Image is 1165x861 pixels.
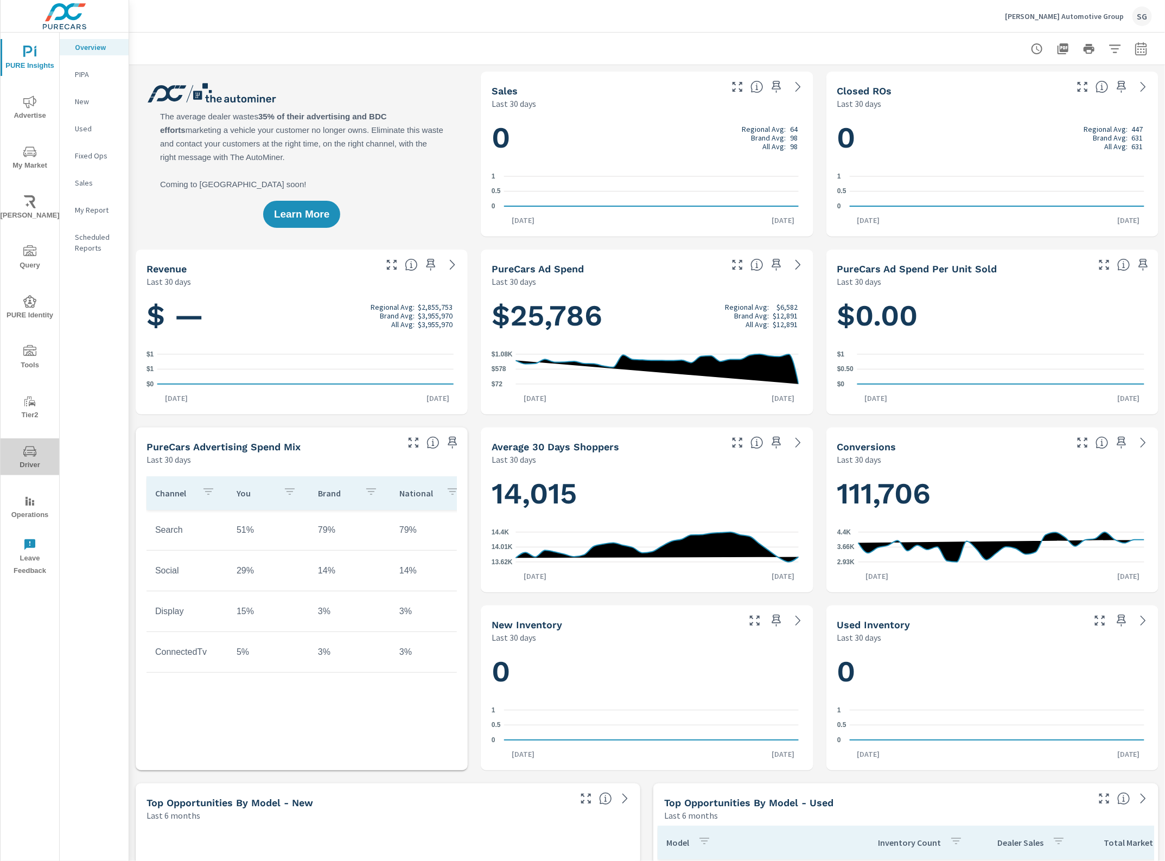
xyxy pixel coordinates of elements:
[837,706,841,714] text: 1
[492,736,495,744] text: 0
[492,558,513,566] text: 13.62K
[147,598,228,625] td: Display
[4,195,56,222] span: [PERSON_NAME]
[228,516,309,544] td: 51%
[492,97,536,110] p: Last 30 days
[729,256,746,273] button: Make Fullscreen
[4,395,56,422] span: Tier2
[157,393,195,404] p: [DATE]
[418,303,453,311] p: $2,855,753
[837,475,1148,512] h1: 111,706
[418,311,453,320] p: $3,955,970
[492,619,562,630] h5: New Inventory
[616,790,634,807] a: See more details in report
[837,188,846,195] text: 0.5
[492,475,802,512] h1: 14,015
[371,303,415,311] p: Regional Avg:
[1135,790,1152,807] a: See more details in report
[147,809,200,822] p: Last 6 months
[492,453,536,466] p: Last 30 days
[391,639,472,666] td: 3%
[237,488,275,499] p: You
[599,792,612,805] span: Find the biggest opportunities within your model lineup by seeing how each model is selling in yo...
[391,557,472,584] td: 14%
[4,445,56,471] span: Driver
[837,619,911,630] h5: Used Inventory
[4,46,56,72] span: PURE Insights
[1052,38,1074,60] button: "Export Report to PDF"
[790,612,807,629] a: See more details in report
[492,275,536,288] p: Last 30 days
[492,380,502,388] text: $72
[837,97,882,110] p: Last 30 days
[837,202,841,210] text: 0
[492,706,495,714] text: 1
[1135,256,1152,273] span: Save this to your personalized report
[147,275,191,288] p: Last 30 days
[1117,792,1130,805] span: Find the biggest opportunities within your model lineup by seeing how each model is selling in yo...
[850,215,888,226] p: [DATE]
[147,297,457,334] h1: $ —
[750,80,763,93] span: Number of vehicles sold by the dealership over the selected date range. [Source: This data is sou...
[752,133,786,142] p: Brand Avg:
[1091,612,1109,629] button: Make Fullscreen
[850,749,888,760] p: [DATE]
[4,95,56,122] span: Advertise
[492,297,802,334] h1: $25,786
[1104,142,1128,151] p: All Avg:
[773,311,798,320] p: $12,891
[768,434,785,451] span: Save this to your personalized report
[750,258,763,271] span: Total cost of media for all PureCars channels for the selected dealership group over the selected...
[492,119,802,156] h1: 0
[837,453,882,466] p: Last 30 days
[1113,612,1130,629] span: Save this to your personalized report
[4,495,56,521] span: Operations
[1110,393,1148,404] p: [DATE]
[837,173,841,180] text: 1
[791,142,798,151] p: 98
[75,69,120,80] p: PIPA
[383,256,400,273] button: Make Fullscreen
[60,39,129,55] div: Overview
[664,809,718,822] p: Last 6 months
[725,303,769,311] p: Regional Avg:
[228,639,309,666] td: 5%
[1110,571,1148,582] p: [DATE]
[228,598,309,625] td: 15%
[1096,256,1113,273] button: Make Fullscreen
[878,837,941,848] p: Inventory Count
[837,528,851,536] text: 4.4K
[274,209,329,219] span: Learn More
[405,434,422,451] button: Make Fullscreen
[1132,133,1143,142] p: 631
[837,263,997,275] h5: PureCars Ad Spend Per Unit Sold
[444,434,461,451] span: Save this to your personalized report
[577,790,595,807] button: Make Fullscreen
[837,722,846,729] text: 0.5
[1135,434,1152,451] a: See more details in report
[492,173,495,180] text: 1
[1074,78,1091,95] button: Make Fullscreen
[765,571,803,582] p: [DATE]
[380,311,415,320] p: Brand Avg:
[1135,612,1152,629] a: See more details in report
[750,436,763,449] span: A rolling 30 day total of daily Shoppers on the dealership website, averaged over the selected da...
[422,256,440,273] span: Save this to your personalized report
[492,653,802,690] h1: 0
[1,33,59,582] div: nav menu
[60,148,129,164] div: Fixed Ops
[837,736,841,744] text: 0
[1074,434,1091,451] button: Make Fullscreen
[4,345,56,372] span: Tools
[492,366,506,373] text: $578
[309,598,391,625] td: 3%
[391,320,415,329] p: All Avg:
[1135,78,1152,95] a: See more details in report
[765,393,803,404] p: [DATE]
[405,258,418,271] span: Total sales revenue over the selected date range. [Source: This data is sourced from the dealer’s...
[1113,78,1130,95] span: Save this to your personalized report
[837,119,1148,156] h1: 0
[765,749,803,760] p: [DATE]
[60,175,129,191] div: Sales
[492,350,513,358] text: $1.08K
